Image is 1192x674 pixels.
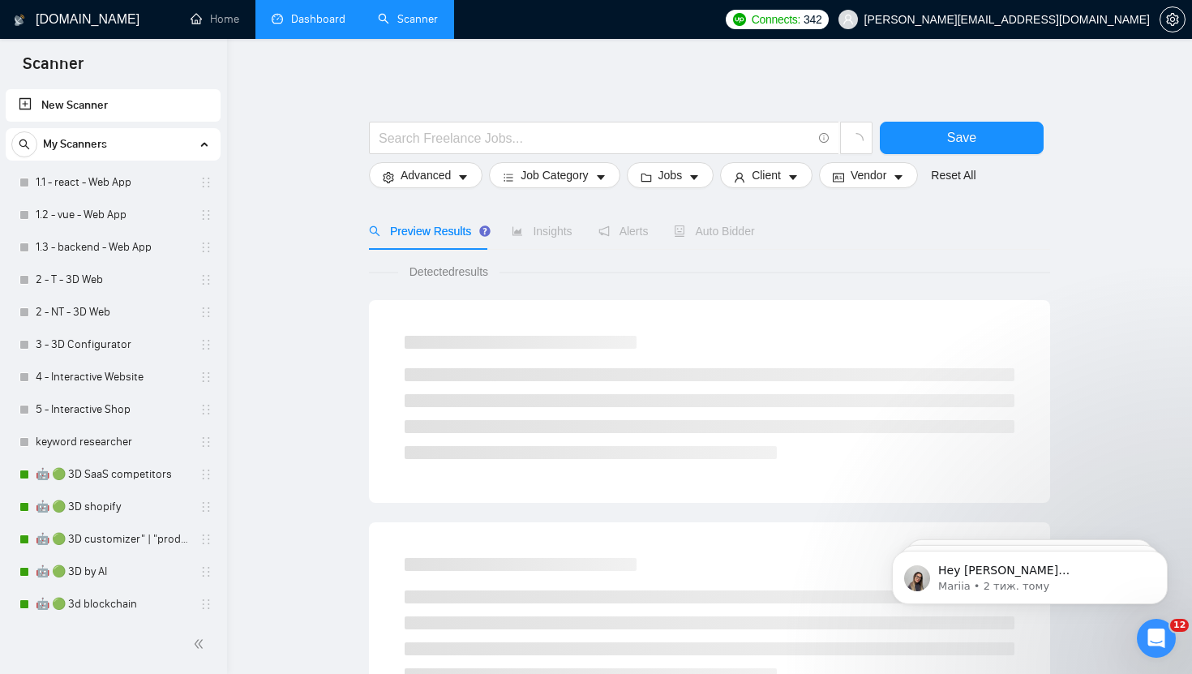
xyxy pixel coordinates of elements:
a: 5 - Interactive Shop [36,393,190,426]
button: barsJob Categorycaret-down [489,162,620,188]
div: Tooltip anchor [478,224,492,238]
a: 1.1 - react - Web App [36,166,190,199]
span: holder [199,338,212,351]
span: bars [503,171,514,183]
span: holder [199,500,212,513]
span: holder [199,273,212,286]
span: Alerts [598,225,649,238]
a: 1.3 - backend - Web App [36,231,190,264]
a: 1.2 - vue - Web App [36,199,190,231]
span: Jobs [658,166,683,184]
img: upwork-logo.png [733,13,746,26]
span: Job Category [521,166,588,184]
a: 3 - 3D Configurator [36,328,190,361]
a: 🤖 🟢 3D SaaS competitors [36,458,190,491]
span: setting [1160,13,1185,26]
span: 12 [1170,619,1189,632]
span: holder [199,468,212,481]
a: searchScanner [378,12,438,26]
button: idcardVendorcaret-down [819,162,918,188]
a: setting [1160,13,1186,26]
span: user [734,171,745,183]
span: holder [199,241,212,254]
img: logo [14,7,25,33]
span: Client [752,166,781,184]
iframe: Intercom notifications повідомлення [868,517,1192,630]
span: holder [199,598,212,611]
span: info-circle [819,133,830,144]
span: notification [598,225,610,237]
span: holder [199,436,212,449]
a: New Scanner [19,89,208,122]
span: setting [383,171,394,183]
span: user [843,14,854,25]
a: Reset All [931,166,975,184]
span: holder [199,533,212,546]
a: 🤖 🟢 3d blockchain [36,588,190,620]
span: caret-down [688,171,700,183]
span: Detected results [398,263,500,281]
button: settingAdvancedcaret-down [369,162,482,188]
span: Scanner [10,52,96,86]
span: robot [674,225,685,237]
li: New Scanner [6,89,221,122]
a: dashboardDashboard [272,12,345,26]
span: Insights [512,225,572,238]
span: caret-down [595,171,607,183]
iframe: Intercom live chat [1137,619,1176,658]
span: double-left [193,636,209,652]
span: Preview Results [369,225,486,238]
span: holder [199,371,212,384]
span: caret-down [787,171,799,183]
a: homeHome [191,12,239,26]
span: 342 [804,11,821,28]
span: holder [199,565,212,578]
span: Vendor [851,166,886,184]
span: caret-down [457,171,469,183]
a: 2 - NT - 3D Web [36,296,190,328]
span: Advanced [401,166,451,184]
span: holder [199,306,212,319]
span: holder [199,403,212,416]
button: folderJobscaret-down [627,162,714,188]
span: loading [849,133,864,148]
a: keyword researcher [36,426,190,458]
button: userClientcaret-down [720,162,813,188]
span: area-chart [512,225,523,237]
button: setting [1160,6,1186,32]
span: Auto Bidder [674,225,754,238]
a: 🤖 🟢 3D customizer" | "product customizer" [36,523,190,556]
span: folder [641,171,652,183]
span: search [12,139,36,150]
span: Connects: [752,11,800,28]
span: holder [199,208,212,221]
span: caret-down [893,171,904,183]
a: 4 - Interactive Website [36,361,190,393]
a: 🤖 🟢 3D by AI [36,556,190,588]
button: Save [880,122,1044,154]
span: holder [199,176,212,189]
span: Save [947,127,976,148]
button: search [11,131,37,157]
a: 2 - T - 3D Web [36,264,190,296]
a: 🤖 🟢 3D shopify [36,491,190,523]
span: My Scanners [43,128,107,161]
span: idcard [833,171,844,183]
span: search [369,225,380,237]
input: Search Freelance Jobs... [379,128,812,148]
